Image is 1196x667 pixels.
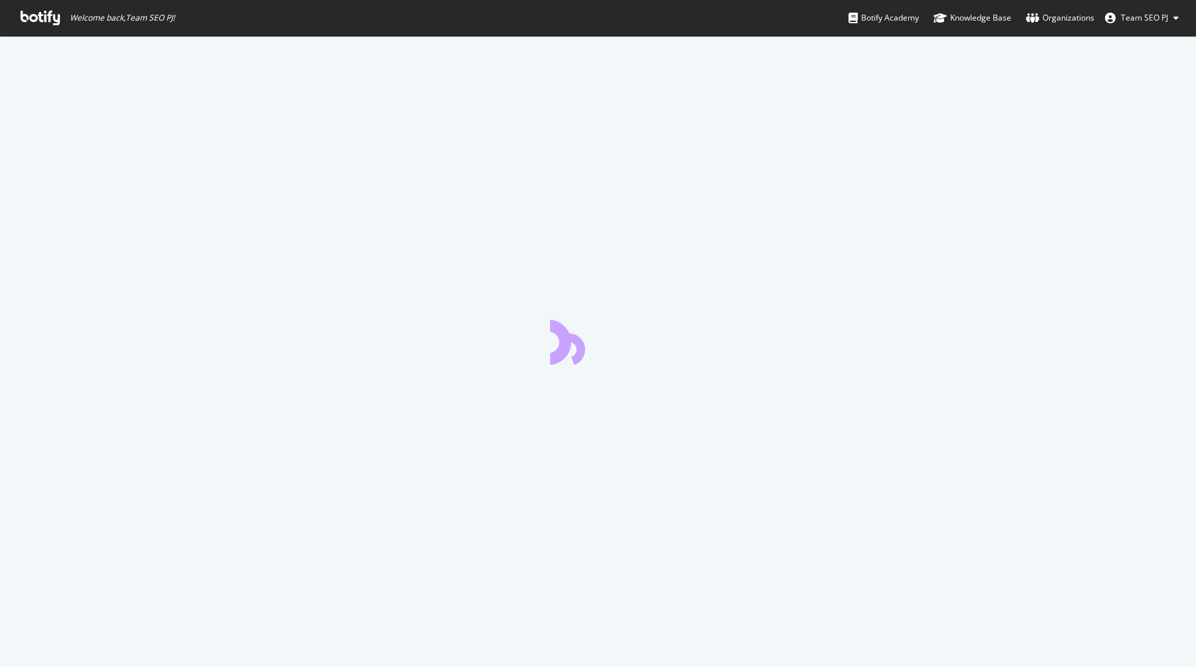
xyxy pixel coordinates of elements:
[70,13,175,23] span: Welcome back, Team SEO PJ !
[934,11,1011,25] div: Knowledge Base
[550,317,646,365] div: animation
[1121,12,1168,23] span: Team SEO PJ
[848,11,919,25] div: Botify Academy
[1026,11,1094,25] div: Organizations
[1094,7,1189,29] button: Team SEO PJ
